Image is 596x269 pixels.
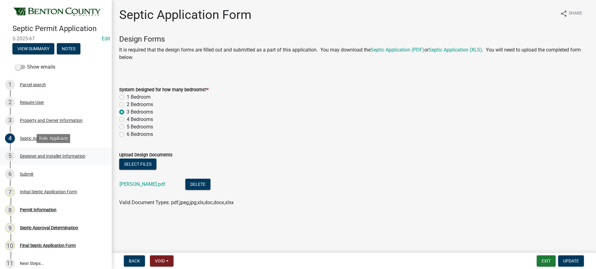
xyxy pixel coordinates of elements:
span: Valid Document Types: pdf,jpeg,jpg,xls,doc,docx,xlsx [119,200,234,205]
label: 4 Bedrooms [127,116,153,123]
label: System Designed for how many bedrooms? [119,88,209,92]
button: Back [124,255,145,267]
wm-modal-confirm: Delete Document [185,182,210,188]
div: Require User [20,100,44,105]
div: Permit Information [20,208,56,212]
div: 11 [5,258,15,268]
div: 10 [5,240,15,250]
a: Septic Application (XLS) [429,47,482,53]
i: share [560,10,567,17]
h1: Septic Application Form [119,7,251,22]
h4: Septic Permit Application [12,24,107,33]
div: 8 [5,205,15,215]
span: Back [129,258,140,263]
button: Delete [185,179,210,190]
h4: Design Forms [119,35,589,44]
div: Final Septic Application Form [20,243,76,248]
div: Initial Septic Application Form [20,190,77,194]
div: 9 [5,223,15,233]
label: Upload Design Documents [119,153,172,157]
div: Designer and Installer Information [20,154,85,158]
button: Select files [119,159,156,170]
label: 6 Bedrooms [127,131,153,138]
wm-modal-confirm: Summary [12,47,54,52]
div: 3 [5,115,15,125]
label: 3 Bedrooms [127,108,153,116]
div: Role: Applicant [37,134,70,143]
p: It is required that the design forms are filled out and submitted as a part of this application. ... [119,46,589,61]
wm-modal-confirm: Edit Application Number [102,36,110,42]
span: Update [563,258,579,263]
span: Share [569,10,582,17]
div: Parcel search [20,83,46,87]
button: Void [150,255,174,267]
button: View Summary [12,43,54,54]
a: Edit [102,36,110,42]
wm-modal-confirm: Notes [57,47,80,52]
label: 5 Bedrooms [127,123,153,131]
div: 6 [5,169,15,179]
button: Notes [57,43,80,54]
div: 4 [5,133,15,143]
label: 2 Bedrooms [127,101,153,108]
div: 2 [5,97,15,107]
label: Show emails [15,63,55,71]
span: S-2025-67 [12,36,99,42]
label: 1 Bedroom [127,93,151,101]
div: Property and Owner Information [20,118,83,123]
div: 5 [5,151,15,161]
a: [PERSON_NAME].pdf [120,181,165,187]
button: shareShare [555,7,587,20]
button: Update [558,255,584,267]
span: Void [155,258,165,263]
div: Septic Approval Determination [20,226,78,230]
div: Submit [20,172,34,176]
div: 1 [5,80,15,90]
div: 7 [5,187,15,197]
button: Exit [537,255,556,267]
div: Septic Application Form [20,136,65,141]
img: Benton County, Minnesota [12,7,102,18]
a: Septic Application (PDF) [371,47,424,53]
